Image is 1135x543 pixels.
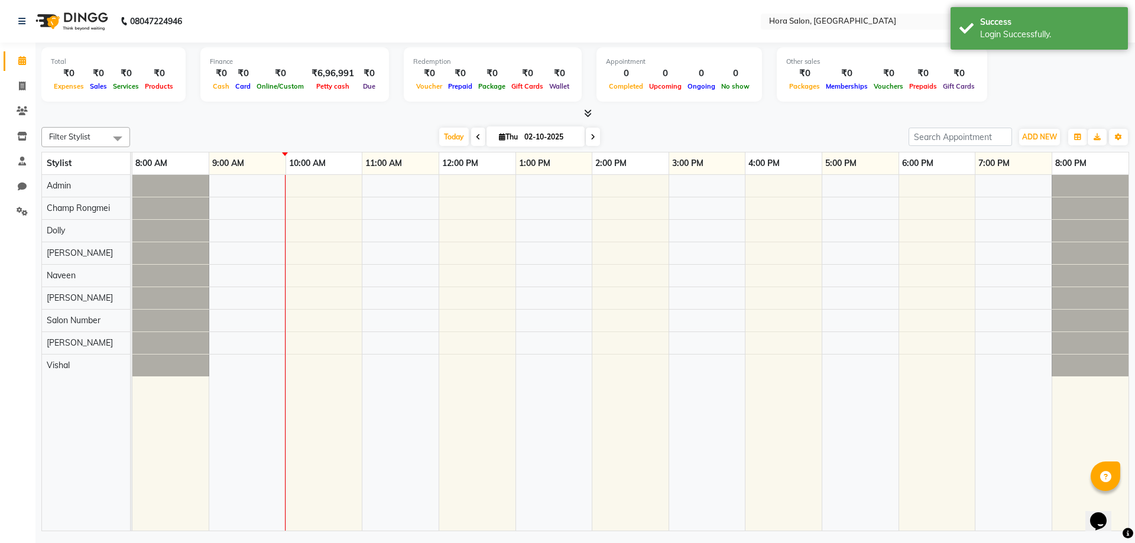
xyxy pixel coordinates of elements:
[30,5,111,38] img: logo
[142,67,176,80] div: ₹0
[871,82,906,90] span: Vouchers
[786,67,823,80] div: ₹0
[906,67,940,80] div: ₹0
[132,155,170,172] a: 8:00 AM
[822,155,860,172] a: 5:00 PM
[413,57,572,67] div: Redemption
[313,82,352,90] span: Petty cash
[47,225,65,236] span: Dolly
[232,67,254,80] div: ₹0
[51,82,87,90] span: Expenses
[980,16,1119,28] div: Success
[718,67,753,80] div: 0
[360,82,378,90] span: Due
[47,158,72,168] span: Stylist
[1052,155,1089,172] a: 8:00 PM
[210,82,232,90] span: Cash
[786,82,823,90] span: Packages
[51,67,87,80] div: ₹0
[685,67,718,80] div: 0
[1085,496,1123,531] iframe: chat widget
[940,67,978,80] div: ₹0
[646,82,685,90] span: Upcoming
[413,67,445,80] div: ₹0
[940,82,978,90] span: Gift Cards
[475,82,508,90] span: Package
[646,67,685,80] div: 0
[606,67,646,80] div: 0
[232,82,254,90] span: Card
[606,57,753,67] div: Appointment
[51,57,176,67] div: Total
[87,67,110,80] div: ₹0
[975,155,1013,172] a: 7:00 PM
[286,155,329,172] a: 10:00 AM
[475,67,508,80] div: ₹0
[362,155,405,172] a: 11:00 AM
[718,82,753,90] span: No show
[209,155,247,172] a: 9:00 AM
[669,155,706,172] a: 3:00 PM
[110,82,142,90] span: Services
[413,82,445,90] span: Voucher
[49,132,90,141] span: Filter Stylist
[142,82,176,90] span: Products
[606,82,646,90] span: Completed
[210,67,232,80] div: ₹0
[47,337,113,348] span: [PERSON_NAME]
[47,180,71,191] span: Admin
[47,292,113,303] span: [PERSON_NAME]
[47,203,110,213] span: Champ Rongmei
[546,67,572,80] div: ₹0
[110,67,142,80] div: ₹0
[899,155,936,172] a: 6:00 PM
[359,67,380,80] div: ₹0
[521,128,580,146] input: 2025-10-02
[685,82,718,90] span: Ongoing
[909,128,1012,146] input: Search Appointment
[47,315,100,326] span: Salon Number
[1019,129,1060,145] button: ADD NEW
[516,155,553,172] a: 1:00 PM
[508,67,546,80] div: ₹0
[823,67,871,80] div: ₹0
[980,28,1119,41] div: Login Successfully.
[445,82,475,90] span: Prepaid
[47,248,113,258] span: [PERSON_NAME]
[254,82,307,90] span: Online/Custom
[130,5,182,38] b: 08047224946
[47,270,78,281] span: Naveen ‪
[1022,132,1057,141] span: ADD NEW
[546,82,572,90] span: Wallet
[439,128,469,146] span: Today
[87,82,110,90] span: Sales
[906,82,940,90] span: Prepaids
[592,155,630,172] a: 2:00 PM
[745,155,783,172] a: 4:00 PM
[307,67,359,80] div: ₹6,96,991
[823,82,871,90] span: Memberships
[254,67,307,80] div: ₹0
[439,155,481,172] a: 12:00 PM
[445,67,475,80] div: ₹0
[47,360,70,370] span: Vishal
[496,132,521,141] span: Thu
[508,82,546,90] span: Gift Cards
[786,57,978,67] div: Other sales
[871,67,906,80] div: ₹0
[210,57,380,67] div: Finance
